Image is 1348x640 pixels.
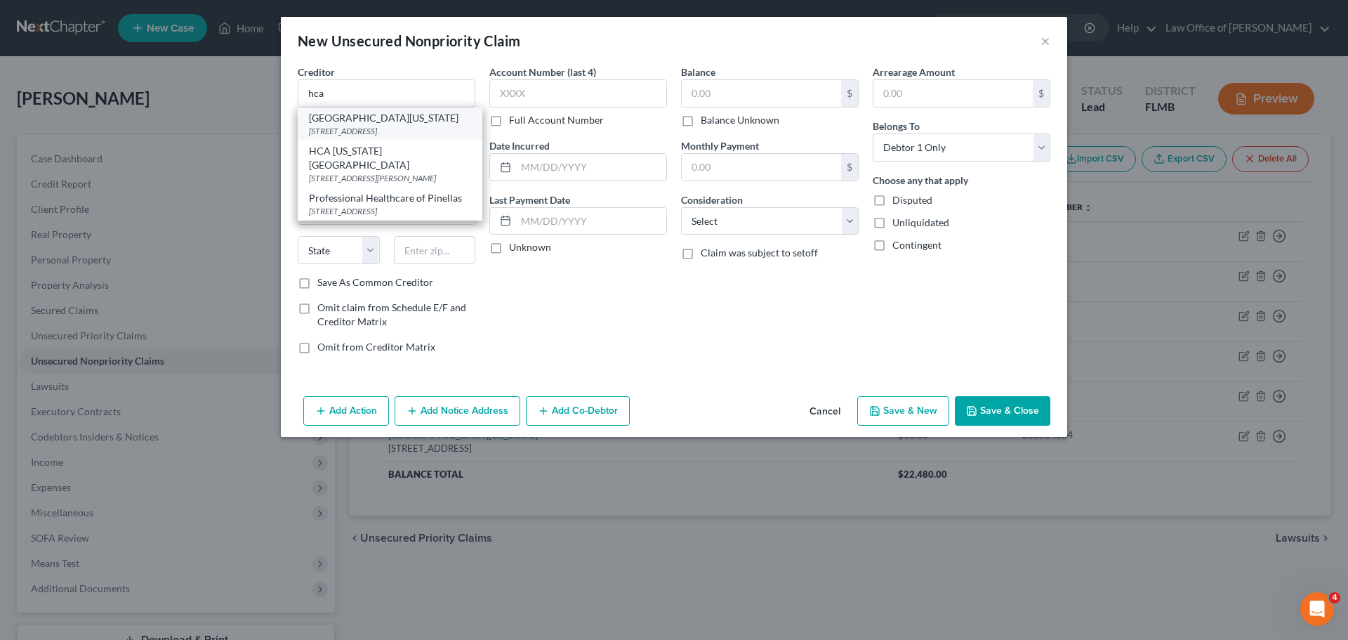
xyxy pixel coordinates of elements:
[509,240,551,254] label: Unknown
[857,396,949,426] button: Save & New
[682,80,841,107] input: 0.00
[317,275,433,289] label: Save As Common Creditor
[298,66,335,78] span: Creditor
[681,192,743,207] label: Consideration
[873,120,920,132] span: Belongs To
[298,79,475,107] input: Search creditor by name...
[298,31,520,51] div: New Unsecured Nonpriority Claim
[489,79,667,107] input: XXXX
[309,111,471,125] div: [GEOGRAPHIC_DATA][US_STATE]
[701,247,818,259] span: Claim was subject to setoff
[516,154,666,181] input: MM/DD/YYYY
[892,239,941,251] span: Contingent
[841,80,858,107] div: $
[798,398,852,426] button: Cancel
[309,172,471,184] div: [STREET_ADDRESS][PERSON_NAME]
[682,154,841,181] input: 0.00
[955,396,1050,426] button: Save & Close
[1329,592,1340,603] span: 4
[681,138,759,153] label: Monthly Payment
[892,194,932,206] span: Disputed
[892,216,949,228] span: Unliquidated
[395,396,520,426] button: Add Notice Address
[526,396,630,426] button: Add Co-Debtor
[317,301,466,327] span: Omit claim from Schedule E/F and Creditor Matrix
[489,65,596,79] label: Account Number (last 4)
[489,192,570,207] label: Last Payment Date
[317,341,435,353] span: Omit from Creditor Matrix
[309,191,471,205] div: Professional Healthcare of Pinellas
[509,113,604,127] label: Full Account Number
[873,173,968,188] label: Choose any that apply
[516,208,666,235] input: MM/DD/YYYY
[873,80,1033,107] input: 0.00
[1033,80,1050,107] div: $
[394,236,476,264] input: Enter zip...
[489,138,550,153] label: Date Incurred
[841,154,858,181] div: $
[309,125,471,137] div: [STREET_ADDRESS]
[309,205,471,217] div: [STREET_ADDRESS]
[701,113,779,127] label: Balance Unknown
[303,396,389,426] button: Add Action
[873,65,955,79] label: Arrearage Amount
[681,65,715,79] label: Balance
[1300,592,1334,626] iframe: Intercom live chat
[1040,32,1050,49] button: ×
[309,144,471,172] div: HCA [US_STATE][GEOGRAPHIC_DATA]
